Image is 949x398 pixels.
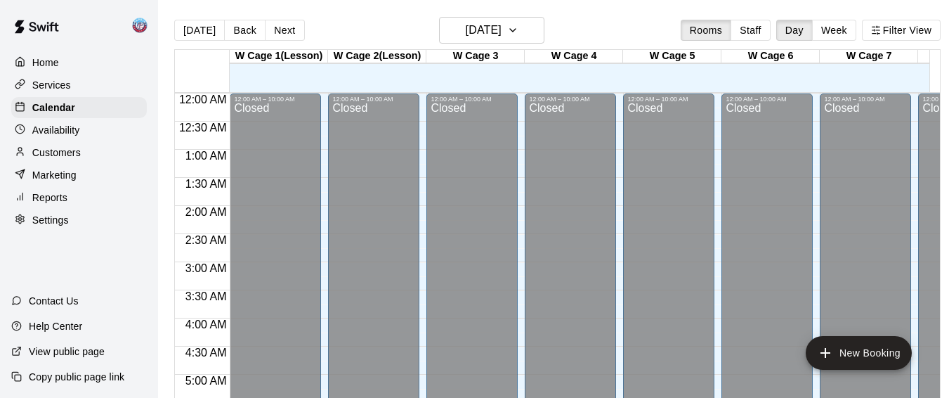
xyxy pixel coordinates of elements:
[439,17,544,44] button: [DATE]
[29,345,105,359] p: View public page
[332,96,415,103] div: 12:00 AM – 10:00 AM
[820,50,918,63] div: W Cage 7
[824,96,907,103] div: 12:00 AM – 10:00 AM
[431,96,513,103] div: 12:00 AM – 10:00 AM
[11,75,147,96] a: Services
[11,120,147,141] a: Availability
[32,213,69,227] p: Settings
[806,336,912,370] button: add
[224,20,266,41] button: Back
[32,191,67,205] p: Reports
[529,96,612,103] div: 12:00 AM – 10:00 AM
[525,50,623,63] div: W Cage 4
[230,50,328,63] div: W Cage 1(Lesson)
[466,20,502,40] h6: [DATE]
[182,178,230,190] span: 1:30 AM
[182,347,230,359] span: 4:30 AM
[11,52,147,73] a: Home
[862,20,941,41] button: Filter View
[176,94,230,105] span: 12:00 AM
[11,97,147,118] a: Calendar
[726,96,809,103] div: 12:00 AM – 10:00 AM
[721,50,820,63] div: W Cage 6
[265,20,304,41] button: Next
[32,56,59,70] p: Home
[681,20,731,41] button: Rooms
[32,146,81,160] p: Customers
[182,319,230,330] span: 4:00 AM
[627,96,710,103] div: 12:00 AM – 10:00 AM
[176,122,230,134] span: 12:30 AM
[32,123,80,137] p: Availability
[32,168,77,182] p: Marketing
[623,50,721,63] div: W Cage 5
[29,294,79,308] p: Contact Us
[776,20,813,41] button: Day
[182,290,230,302] span: 3:30 AM
[29,319,82,333] p: Help Center
[731,20,771,41] button: Staff
[182,150,230,162] span: 1:00 AM
[182,234,230,246] span: 2:30 AM
[129,11,158,39] div: Noah Stofman
[11,187,147,208] a: Reports
[29,370,124,384] p: Copy public page link
[812,20,856,41] button: Week
[328,50,426,63] div: W Cage 2(Lesson)
[426,50,525,63] div: W Cage 3
[182,262,230,274] span: 3:00 AM
[182,206,230,218] span: 2:00 AM
[32,101,75,115] p: Calendar
[182,375,230,387] span: 5:00 AM
[11,165,147,186] a: Marketing
[131,17,148,34] img: Noah Stofman
[32,78,71,92] p: Services
[11,142,147,163] a: Customers
[11,210,147,231] a: Settings
[174,20,225,41] button: [DATE]
[234,96,317,103] div: 12:00 AM – 10:00 AM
